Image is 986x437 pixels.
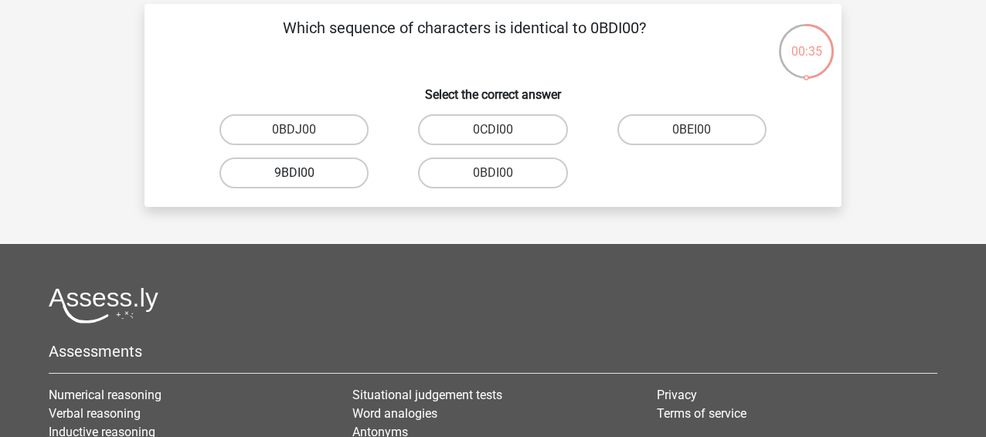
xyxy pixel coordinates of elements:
label: 0BDJ00 [219,114,369,145]
a: Terms of service [657,406,746,421]
label: 0CDI00 [418,114,567,145]
a: Privacy [657,388,697,402]
div: 00:35 [777,22,835,61]
img: Assessly logo [49,287,158,324]
label: 9BDI00 [219,158,369,188]
a: Situational judgement tests [352,388,502,402]
h5: Assessments [49,342,937,361]
a: Numerical reasoning [49,388,161,402]
h6: Select the correct answer [169,75,817,102]
label: 0BEI00 [617,114,767,145]
label: 0BDI00 [418,158,567,188]
p: Which sequence of characters is identical to 0BDI00? [169,16,759,63]
a: Word analogies [352,406,437,421]
a: Verbal reasoning [49,406,141,421]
